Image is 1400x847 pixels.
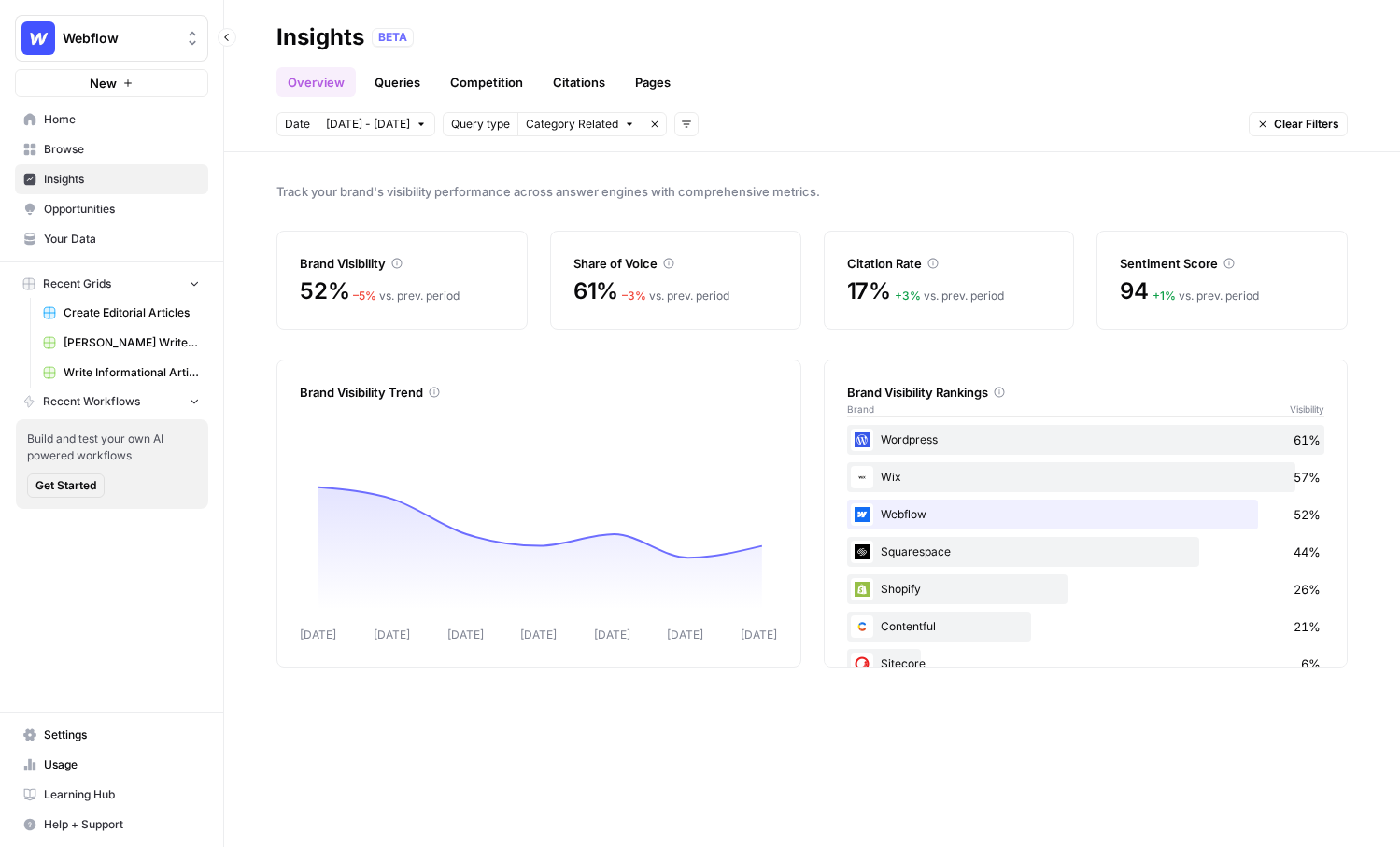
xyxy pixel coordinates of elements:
div: Webflow [847,500,1325,529]
div: vs. prev. period [1153,288,1259,304]
span: Help + Support [44,816,200,833]
span: Get Started [35,477,96,494]
span: Recent Workflows [43,393,140,410]
span: 61% [573,276,618,306]
div: Contentful [847,612,1325,642]
span: Usage [44,756,200,773]
span: Settings [44,727,200,743]
span: Browse [44,141,200,158]
span: Category Related [526,116,618,133]
button: Category Related [517,112,643,136]
div: vs. prev. period [353,288,460,304]
span: Visibility [1290,402,1324,416]
div: vs. prev. period [622,288,729,304]
a: Overview [276,67,356,97]
tspan: [DATE] [447,628,484,642]
tspan: [DATE] [300,628,336,642]
a: Write Informational Article (32) [35,358,208,388]
a: Queries [363,67,431,97]
button: Recent Workflows [15,388,208,416]
span: [DATE] - [DATE] [326,116,410,133]
a: Opportunities [15,194,208,224]
div: Brand Visibility [300,254,504,273]
span: New [90,74,117,92]
a: Insights [15,164,208,194]
span: Your Data [44,231,200,247]
span: Clear Filters [1274,116,1339,133]
span: Create Editorial Articles [64,304,200,321]
a: Home [15,105,208,134]
span: 57% [1294,468,1321,487]
img: onsbemoa9sjln5gpq3z6gl4wfdvr [851,541,873,563]
img: i4x52ilb2nzb0yhdjpwfqj6p8htt [851,466,873,488]
div: vs. prev. period [895,288,1004,304]
a: Your Data [15,224,208,254]
span: 6% [1301,655,1321,673]
a: Create Editorial Articles [35,298,208,328]
span: 52% [300,276,349,306]
tspan: [DATE] [741,628,777,642]
img: wrtrwb713zz0l631c70900pxqvqh [851,578,873,600]
img: 2ud796hvc3gw7qwjscn75txc5abr [851,615,873,638]
div: Squarespace [847,537,1325,567]
img: nkwbr8leobsn7sltvelb09papgu0 [851,653,873,675]
span: [PERSON_NAME] Write Informational Article [64,334,200,351]
a: Competition [439,67,534,97]
div: Wordpress [847,425,1325,455]
span: 44% [1294,543,1321,561]
div: Sitecore [847,649,1325,679]
span: Learning Hub [44,786,200,803]
div: Citation Rate [847,254,1052,273]
span: 94 [1120,276,1149,306]
a: Usage [15,750,208,780]
div: Shopify [847,574,1325,604]
span: Build and test your own AI powered workflows [27,431,197,464]
span: Query type [451,116,510,133]
button: Workspace: Webflow [15,15,208,62]
a: Citations [542,67,616,97]
a: Pages [624,67,682,97]
span: Opportunities [44,201,200,218]
div: Brand Visibility Trend [300,383,778,402]
a: Settings [15,720,208,750]
span: 21% [1294,617,1321,636]
span: Recent Grids [43,275,111,292]
div: Brand Visibility Rankings [847,383,1325,402]
span: Insights [44,171,200,188]
tspan: [DATE] [374,628,410,642]
span: 17% [847,276,891,306]
span: – 3 % [622,289,646,303]
span: 61% [1294,431,1321,449]
span: Write Informational Article (32) [64,364,200,381]
button: Get Started [27,473,105,498]
tspan: [DATE] [594,628,630,642]
span: Brand [847,402,874,416]
img: 22xsrp1vvxnaoilgdb3s3rw3scik [851,429,873,451]
span: Webflow [63,29,176,48]
div: Share of Voice [573,254,778,273]
div: Insights [276,22,364,52]
button: Help + Support [15,810,208,840]
span: + 3 % [895,289,921,303]
span: Date [285,116,310,133]
img: Webflow Logo [21,21,55,55]
span: + 1 % [1153,289,1176,303]
img: a1pu3e9a4sjoov2n4mw66knzy8l8 [851,503,873,526]
span: Home [44,111,200,128]
tspan: [DATE] [520,628,557,642]
div: Wix [847,462,1325,492]
button: New [15,69,208,97]
span: – 5 % [353,289,376,303]
span: 26% [1294,580,1321,599]
span: 52% [1294,505,1321,524]
a: [PERSON_NAME] Write Informational Article [35,328,208,358]
div: Sentiment Score [1120,254,1324,273]
div: BETA [372,28,414,47]
tspan: [DATE] [667,628,703,642]
button: Clear Filters [1249,112,1348,136]
a: Browse [15,134,208,164]
a: Learning Hub [15,780,208,810]
span: Track your brand's visibility performance across answer engines with comprehensive metrics. [276,182,1348,201]
button: [DATE] - [DATE] [318,112,435,136]
button: Recent Grids [15,270,208,298]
